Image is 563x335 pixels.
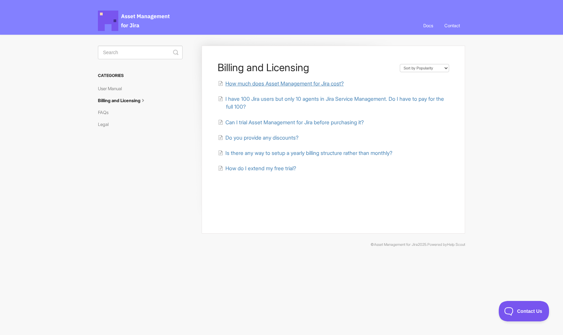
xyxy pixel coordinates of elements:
a: User Manual [98,83,127,94]
a: FAQs [98,107,114,118]
span: Is there any way to setup a yearly billing structure rather than monthly? [225,150,392,156]
h1: Billing and Licensing [218,61,393,74]
span: Powered by [427,242,465,247]
a: Docs [418,16,438,35]
a: Contact [439,16,465,35]
a: Asset Management for Jira [374,242,418,247]
a: Legal [98,119,114,130]
span: Do you provide any discounts? [225,134,298,141]
a: How much does Asset Management for Jira cost? [218,80,344,87]
iframe: Toggle Customer Support [499,301,549,321]
span: Can I trial Asset Management for Jira before purchasing it? [225,119,364,126]
input: Search [98,46,183,59]
a: Help Scout [447,242,465,247]
a: I have 100 Jira users but only 10 agents in Jira Service Management. Do I have to pay for the ful... [218,96,444,110]
h3: Categories [98,69,183,82]
a: Billing and Licensing [98,95,152,106]
span: How much does Asset Management for Jira cost? [225,80,344,87]
span: I have 100 Jira users but only 10 agents in Jira Service Management. Do I have to pay for the ful... [225,96,444,110]
span: How do I extend my free trial? [225,165,296,172]
a: How do I extend my free trial? [218,165,296,172]
a: Can I trial Asset Management for Jira before purchasing it? [218,119,364,126]
span: Asset Management for Jira Docs [98,11,171,31]
p: © 2025. [98,242,465,248]
a: Is there any way to setup a yearly billing structure rather than monthly? [218,150,392,156]
a: Do you provide any discounts? [218,134,298,141]
select: Page reloads on selection [400,64,449,72]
